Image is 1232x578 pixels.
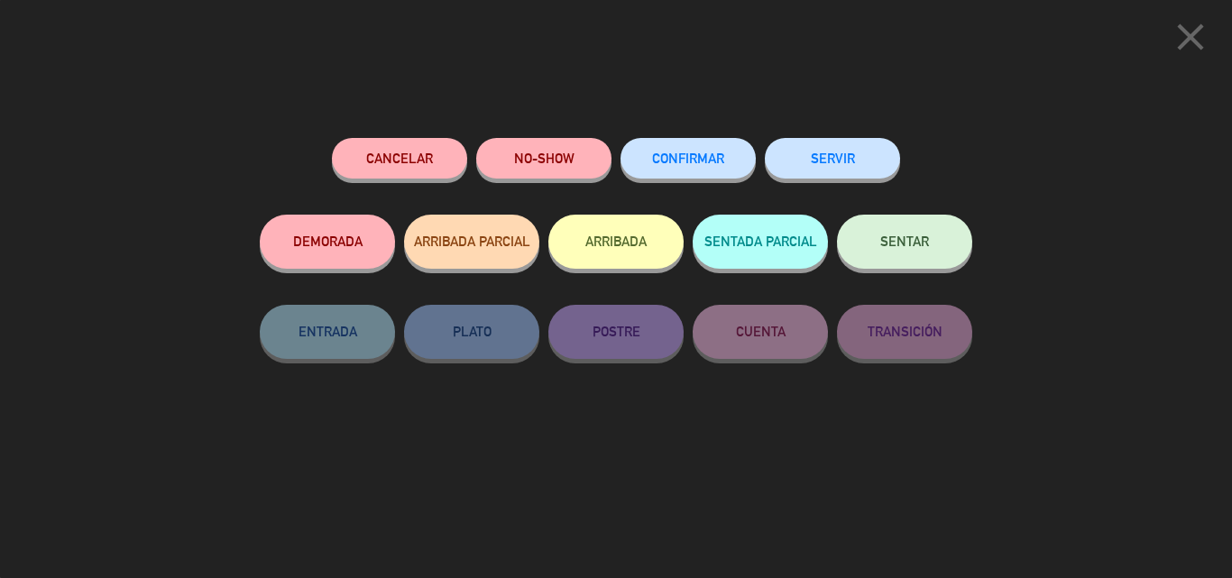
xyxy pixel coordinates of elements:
[414,234,530,249] span: ARRIBADA PARCIAL
[260,305,395,359] button: ENTRADA
[548,305,684,359] button: POSTRE
[548,215,684,269] button: ARRIBADA
[476,138,611,179] button: NO-SHOW
[1163,14,1218,67] button: close
[260,215,395,269] button: DEMORADA
[621,138,756,179] button: CONFIRMAR
[1168,14,1213,60] i: close
[765,138,900,179] button: SERVIR
[693,215,828,269] button: SENTADA PARCIAL
[332,138,467,179] button: Cancelar
[404,215,539,269] button: ARRIBADA PARCIAL
[404,305,539,359] button: PLATO
[880,234,929,249] span: SENTAR
[837,215,972,269] button: SENTAR
[693,305,828,359] button: CUENTA
[652,151,724,166] span: CONFIRMAR
[837,305,972,359] button: TRANSICIÓN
